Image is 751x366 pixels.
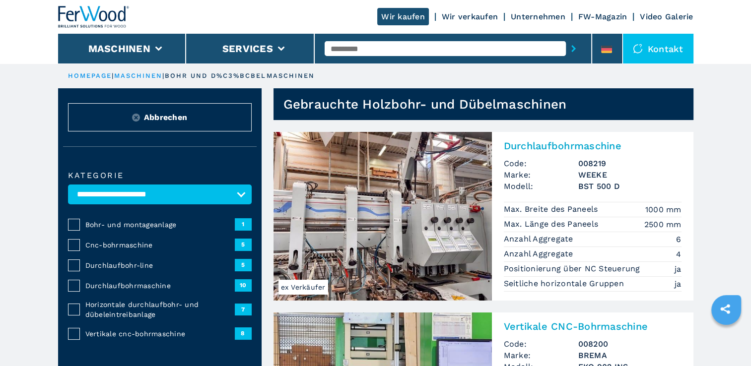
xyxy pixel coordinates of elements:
p: Max. Länge des Paneels [504,219,601,230]
h3: WEEKE [578,169,682,181]
img: Kontakt [633,44,643,54]
p: Positionierung über NC Steuerung [504,263,643,274]
span: Code: [504,338,578,350]
button: Maschinen [88,43,150,55]
h3: 008200 [578,338,682,350]
h3: 008219 [578,158,682,169]
span: Marke: [504,350,578,361]
em: 1000 mm [645,204,682,215]
p: Anzahl Aggregate [504,248,576,259]
button: submit-button [566,37,581,60]
em: ja [675,278,682,290]
img: Durchlaufbohrmaschine WEEKE BST 500 D [273,132,492,301]
a: HOMEPAGE [68,72,112,79]
span: Bohr- und montageanlage [85,220,235,230]
em: 6 [676,234,681,245]
span: Modell: [504,181,578,192]
button: Services [222,43,273,55]
h2: Durchlaufbohrmaschine [504,140,682,152]
span: Durchlaufbohrmaschine [85,281,235,291]
a: FW-Magazin [578,12,627,21]
em: ja [675,263,682,275]
a: Wir verkaufen [442,12,498,21]
span: 5 [235,259,252,271]
a: Wir kaufen [377,8,429,25]
span: Horizontale durchlaufbohr- und dübeleintreibanlage [85,300,235,319]
span: 5 [235,239,252,250]
img: Ferwood [58,6,130,28]
em: 2500 mm [644,219,682,230]
iframe: Chat [709,321,744,359]
span: Abbrechen [144,112,187,123]
h3: BREMA [578,350,682,361]
h1: Gebrauchte Holzbohr- und Dübelmaschinen [283,96,567,112]
p: Max. Breite des Paneels [504,204,601,215]
span: 1 [235,218,252,230]
span: 10 [235,279,252,291]
a: Durchlaufbohrmaschine WEEKE BST 500 Dex VerkäuferDurchlaufbohrmaschineCode:008219Marke:WEEKEModel... [273,132,693,301]
em: 4 [676,248,681,260]
h3: BST 500 D [578,181,682,192]
a: Video Galerie [640,12,693,21]
p: bohr und d%C3%BCbelmaschinen [165,71,315,80]
span: | [162,72,164,79]
label: Kategorie [68,172,252,180]
div: Kontakt [623,34,693,63]
a: sharethis [713,297,738,321]
button: ResetAbbrechen [68,103,252,131]
span: Vertikale cnc-bohrmaschine [85,329,235,339]
h2: Vertikale CNC-Bohrmaschine [504,320,682,332]
span: Cnc-bohrmaschine [85,240,235,250]
span: Marke: [504,169,578,181]
span: 8 [235,327,252,339]
span: ex Verkäufer [278,280,328,295]
span: Code: [504,158,578,169]
img: Reset [132,114,140,122]
a: maschinen [114,72,163,79]
a: Unternehmen [511,12,565,21]
p: Anzahl Aggregate [504,234,576,244]
span: 7 [235,304,252,315]
p: Seitliche horizontale Gruppen [504,278,627,289]
span: | [112,72,114,79]
span: Durchlaufbohr-line [85,260,235,270]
